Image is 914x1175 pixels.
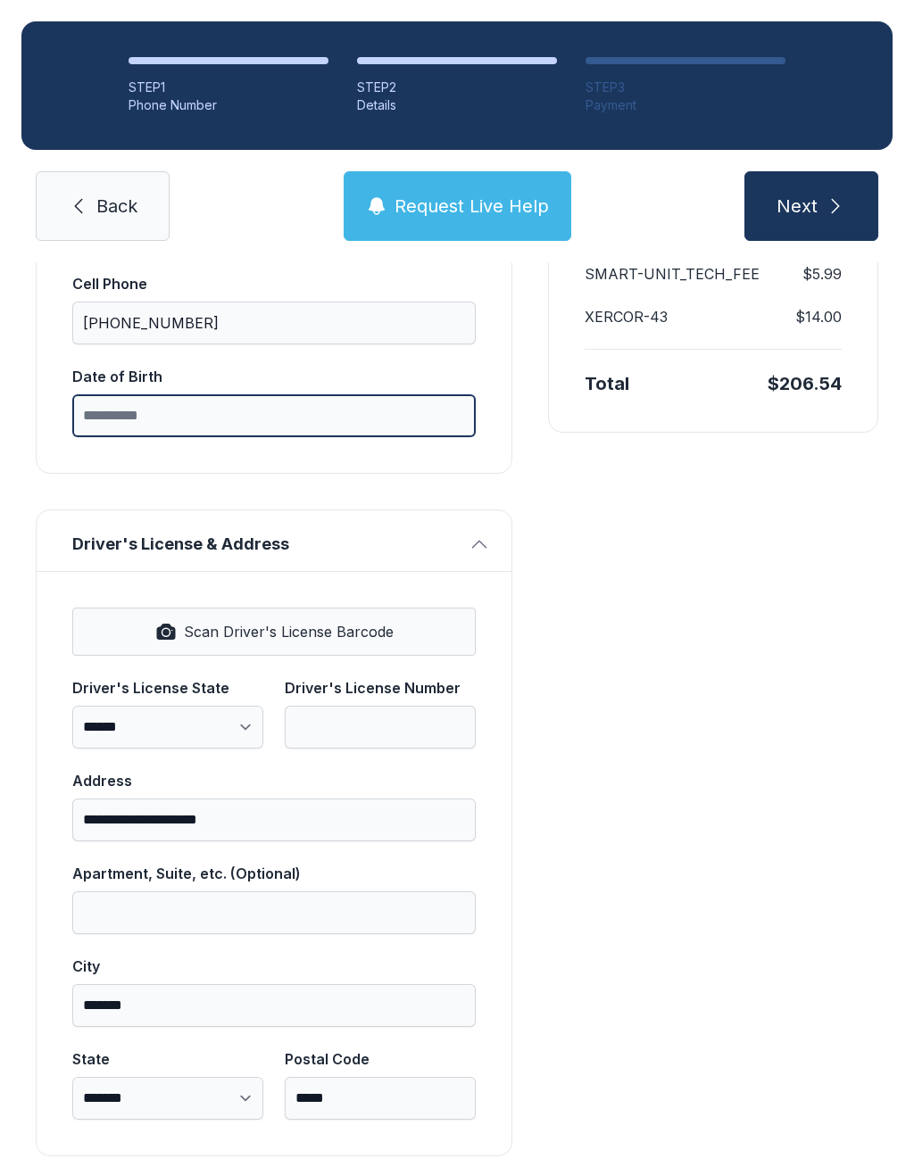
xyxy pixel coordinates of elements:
[184,621,394,642] span: Scan Driver's License Barcode
[357,96,557,114] div: Details
[72,706,263,749] select: Driver's License State
[72,770,476,791] div: Address
[285,1077,476,1120] input: Postal Code
[586,79,785,96] div: STEP 3
[72,863,476,884] div: Apartment, Suite, etc. (Optional)
[586,96,785,114] div: Payment
[72,394,476,437] input: Date of Birth
[72,1048,263,1070] div: State
[72,302,476,344] input: Cell Phone
[285,677,476,699] div: Driver's License Number
[96,194,137,219] span: Back
[129,79,328,96] div: STEP 1
[585,306,668,327] dt: XERCOR-43
[72,891,476,934] input: Apartment, Suite, etc. (Optional)
[357,79,557,96] div: STEP 2
[585,371,629,396] div: Total
[777,194,818,219] span: Next
[72,677,263,699] div: Driver's License State
[37,510,511,571] button: Driver's License & Address
[395,194,549,219] span: Request Live Help
[72,984,476,1027] input: City
[129,96,328,114] div: Phone Number
[768,371,842,396] div: $206.54
[795,306,842,327] dd: $14.00
[72,956,476,977] div: City
[802,263,842,285] dd: $5.99
[72,799,476,841] input: Address
[72,532,461,557] span: Driver's License & Address
[72,1077,263,1120] select: State
[285,1048,476,1070] div: Postal Code
[72,366,476,387] div: Date of Birth
[585,263,760,285] dt: SMART-UNIT_TECH_FEE
[285,706,476,749] input: Driver's License Number
[72,273,476,294] div: Cell Phone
